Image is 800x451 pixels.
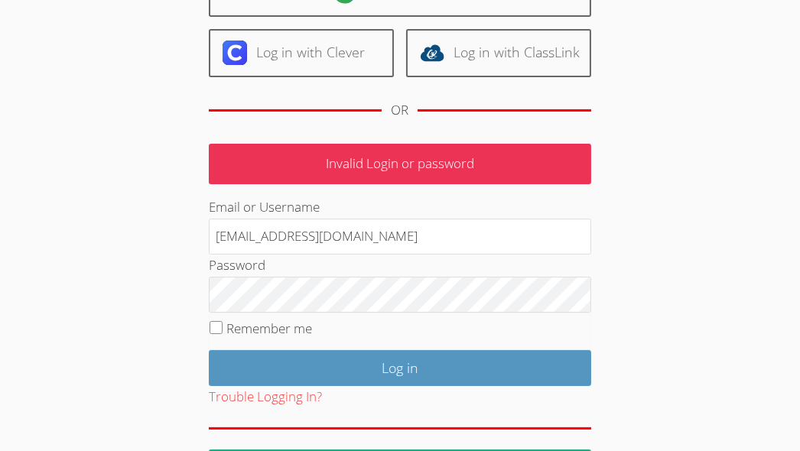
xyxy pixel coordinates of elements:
img: clever-logo-6eab21bc6e7a338710f1a6ff85c0baf02591cd810cc4098c63d3a4b26e2feb20.svg [223,41,247,65]
label: Email or Username [209,198,320,216]
a: Log in with Clever [209,29,394,77]
img: classlink-logo-d6bb404cc1216ec64c9a2012d9dc4662098be43eaf13dc465df04b49fa7ab582.svg [420,41,444,65]
label: Remember me [226,320,312,337]
p: Invalid Login or password [209,144,591,184]
a: Log in with ClassLink [406,29,591,77]
button: Trouble Logging In? [209,386,322,408]
div: OR [391,99,408,122]
input: Log in [209,350,591,386]
label: Password [209,256,265,274]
